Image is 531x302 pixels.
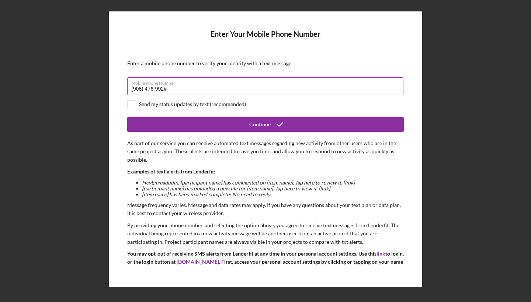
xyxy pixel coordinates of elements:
p: Message frequency varies. Message and data rates may apply. If you have any questions about your ... [127,201,404,218]
li: Hey Emmadudin , [participant name] has commented on [item name]. Tap here to review it. [link] [142,180,404,186]
li: [item name] has been marked complete! No need to reply. [142,192,404,197]
div: Send my status updates by text (recommended) [139,101,246,107]
li: [participant name] has uploaded a new file for [item name]. Tap here to view it. [link] [142,186,404,192]
p: You may opt-out of receiving SMS alerts from Lenderfit at any time in your personal account setti... [127,250,404,283]
button: Continue [127,117,404,132]
h4: Enter Your Mobile Phone Number [127,30,404,49]
div: Continue [249,117,271,132]
label: Mobile Phone Number [131,78,403,86]
a: link [376,250,385,257]
p: By providing your phone number, and selecting the option above, you agree to receive text message... [127,221,404,246]
a: [DOMAIN_NAME] [177,259,219,265]
p: As part of our service you can receive automated text messages regarding new activity from other ... [127,139,404,164]
div: Enter a mobile phone number to verify your identity with a text message. [127,60,404,66]
p: Examples of text alerts from Lenderfit: [127,168,404,176]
